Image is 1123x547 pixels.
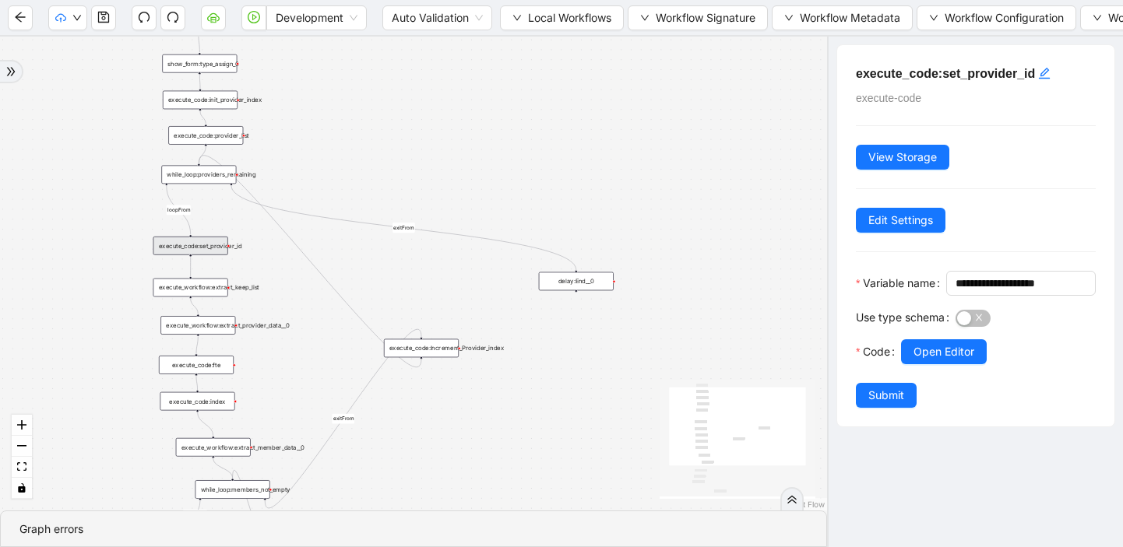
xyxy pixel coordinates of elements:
[241,5,266,30] button: play-circle
[195,480,270,499] div: while_loop:members_not_empty
[196,336,198,353] g: Edge from execute_workflow:extract_provider_data__0 to execute_code:fte
[856,383,917,408] button: Submit
[14,11,26,23] span: arrow-left
[199,33,200,53] g: Edge from trigger to show_form:type_assign_0
[512,13,522,23] span: down
[201,5,226,30] button: cloud-server
[162,54,237,73] div: show_form:type_assign_0
[528,9,611,26] span: Local Workflows
[198,412,213,437] g: Edge from execute_code:index to execute_workflow:extract_member_data__0
[168,126,243,145] div: execute_code:provider_list
[1093,13,1102,23] span: down
[207,11,220,23] span: cloud-server
[856,64,1096,83] h5: execute_code:set_provider_id
[640,13,650,23] span: down
[12,415,32,436] button: zoom in
[800,9,900,26] span: Workflow Metadata
[199,156,421,367] g: Edge from execute_code:Increment_Provider_index to while_loop:providers_remaining
[176,438,251,457] div: execute_workflow:extract_member_data__0
[163,91,238,110] div: execute_code:init_provider_index
[159,356,234,374] div: execute_code:fte
[91,5,116,30] button: save
[160,392,235,411] div: execute_code:index
[276,6,357,30] span: Development
[929,13,938,23] span: down
[856,92,921,104] span: execute-code
[787,494,797,505] span: double-right
[384,339,459,358] div: execute_code:Increment_Provider_index
[856,145,949,170] button: View Storage
[12,436,32,457] button: zoom out
[265,329,421,508] g: Edge from while_loop:members_not_empty to execute_code:Increment_Provider_index
[628,5,768,30] button: downWorkflow Signature
[863,275,935,292] span: Variable name
[8,5,33,30] button: arrow-left
[12,457,32,478] button: fit view
[200,111,206,124] g: Edge from execute_code:init_provider_index to execute_code:provider_list
[199,146,206,163] g: Edge from execute_code:provider_list to while_loop:providers_remaining
[868,149,937,166] span: View Storage
[570,298,583,310] span: plus-circle
[199,75,200,89] g: Edge from show_form:type_assign_0 to execute_code:init_provider_index
[392,6,483,30] span: Auto Validation
[19,521,808,538] div: Graph errors
[868,387,904,404] span: Submit
[901,339,987,364] button: Open Editor
[138,11,150,23] span: undo
[191,299,199,314] g: Edge from execute_workflow:extract_keep_list to execute_workflow:extract_provider_data__0
[1038,67,1051,79] span: edit
[97,11,110,23] span: save
[784,13,794,23] span: down
[213,458,233,479] g: Edge from execute_workflow:extract_member_data__0 to while_loop:members_not_empty
[160,316,235,335] div: execute_workflow:extract_provider_data__0
[248,11,260,23] span: play-circle
[153,279,228,297] div: execute_workflow:extract_keep_list
[167,185,191,234] g: Edge from while_loop:providers_remaining to execute_code:set_provider_id
[856,208,945,233] button: Edit Settings
[132,5,157,30] button: undo
[196,376,198,390] g: Edge from execute_code:fte to execute_code:index
[914,343,974,360] span: Open Editor
[656,9,755,26] span: Workflow Signature
[48,5,87,30] button: cloud-uploaddown
[1038,64,1051,82] div: click to edit id
[772,5,913,30] button: downWorkflow Metadata
[539,272,614,291] div: delay:End__0plus-circle
[55,12,66,23] span: cloud-upload
[5,66,16,77] span: double-right
[72,13,82,23] span: down
[500,5,624,30] button: downLocal Workflows
[153,237,228,255] div: execute_code:set_provider_id
[160,5,185,30] button: redo
[12,478,32,499] button: toggle interactivity
[917,5,1076,30] button: downWorkflow Configuration
[161,166,236,184] div: while_loop:providers_remaining
[856,309,945,326] span: Use type schema
[863,343,890,360] span: Code
[231,185,576,270] g: Edge from while_loop:providers_remaining to delay:End__0
[945,9,1064,26] span: Workflow Configuration
[167,11,179,23] span: redo
[868,212,933,229] span: Edit Settings
[784,500,825,509] a: React Flow attribution
[539,272,614,291] div: delay:End__0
